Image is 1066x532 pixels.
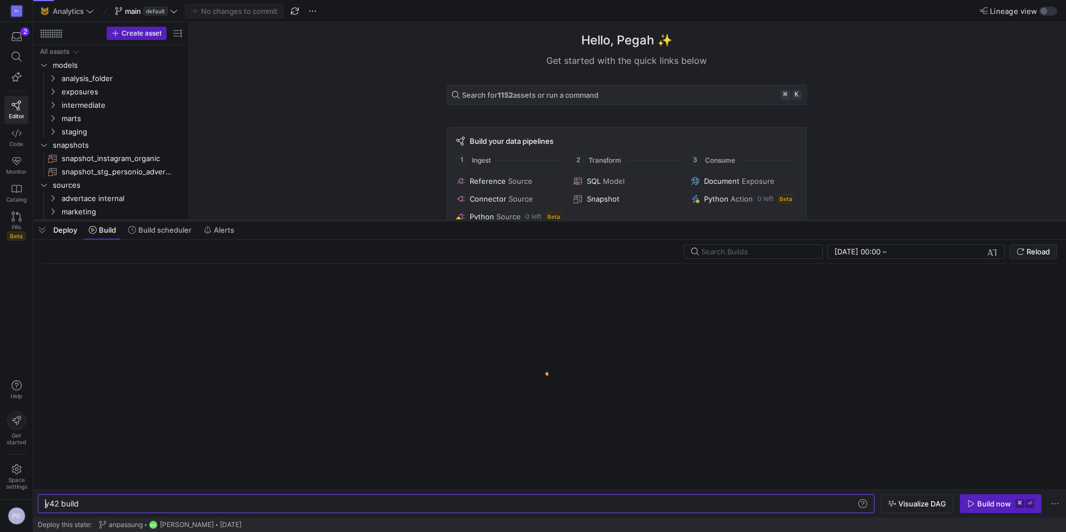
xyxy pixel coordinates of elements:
a: snapshot_instagram_organic​​​​​​​ [38,152,184,165]
div: 2 [21,27,29,36]
span: Model [603,177,625,185]
span: Help [9,393,23,399]
span: Get started [7,432,26,445]
button: PG [4,504,28,528]
span: analysis_folder [62,72,183,85]
span: Source [509,194,533,203]
span: anpassung [109,521,143,529]
span: marketing [62,205,183,218]
span: snapshots [53,139,183,152]
a: snapshot_stg_personio_advertace__employees​​​​​​​ [38,165,184,178]
span: advertace internal [62,192,183,205]
span: Create asset [122,29,162,37]
a: PRsBeta [4,207,28,245]
div: Press SPACE to select this row. [38,72,184,85]
strong: 1152 [497,91,513,99]
div: RPH [149,520,158,529]
div: Press SPACE to select this row. [38,112,184,125]
div: Press SPACE to select this row. [38,138,184,152]
span: Action [731,194,753,203]
span: Beta [7,232,26,240]
div: Press SPACE to select this row. [38,45,184,58]
span: exposures [62,86,183,98]
span: Source [508,177,532,185]
span: SQL [587,177,601,185]
button: 2 [4,27,28,47]
span: 0 left [525,213,541,220]
span: Analytics [53,7,84,16]
div: Press SPACE to select this row. [38,98,184,112]
span: models [53,59,183,72]
span: marts [62,112,183,125]
div: All assets [40,48,69,56]
div: Press SPACE to select this row. [38,152,184,165]
span: snapshot_stg_personio_advertace__employees​​​​​​​ [62,165,172,178]
span: Exposure [742,177,775,185]
button: Getstarted [4,406,28,450]
h1: Hello, Pegah ✨ [581,31,672,49]
span: Python [470,212,494,221]
button: DocumentExposure [688,174,799,188]
kbd: ⌘ [781,90,791,100]
button: Search for1152assets or run a command⌘k [447,85,807,105]
span: Snapshot [587,194,620,203]
a: AV [4,2,28,21]
a: Spacesettings [4,459,28,495]
span: Reference [470,177,506,185]
div: Press SPACE to select this row. [38,58,184,72]
span: PRs [12,224,21,230]
span: Code [9,140,23,147]
span: snapshot_instagram_organic​​​​​​​ [62,152,172,165]
div: Press SPACE to select this row. [38,85,184,98]
a: Editor [4,96,28,124]
span: Beta [778,194,794,203]
button: Help [4,375,28,404]
span: Beta [546,212,562,221]
span: Lineage view [990,7,1037,16]
div: Press SPACE to select this row. [38,165,184,178]
span: Search for assets or run a command [462,91,599,99]
div: PG [8,507,26,525]
span: Monitor [6,168,27,175]
span: 🐱 [41,7,48,15]
button: PythonAction0 leftBeta [688,192,799,205]
span: default [143,7,168,16]
button: Create asset [107,27,167,40]
span: [PERSON_NAME] [160,521,214,529]
span: Build your data pipelines [470,137,554,145]
a: Monitor [4,152,28,179]
span: main [125,7,141,16]
span: sources [53,179,183,192]
span: Connector [470,194,506,203]
button: SQLModel [571,174,682,188]
a: Catalog [4,179,28,207]
button: maindefault [112,4,180,18]
button: Snapshot [571,192,682,205]
div: Get started with the quick links below [447,54,807,67]
span: Catalog [6,196,27,203]
span: Source [496,212,521,221]
button: PythonSource0 leftBeta [454,210,565,223]
button: ReferenceSource [454,174,565,188]
span: Editor [9,113,24,119]
span: 0 left [757,195,773,203]
button: 🐱Analytics [38,4,97,18]
div: Press SPACE to select this row. [38,192,184,205]
span: Python [704,194,728,203]
span: [DATE] [220,521,242,529]
kbd: k [792,90,802,100]
div: Press SPACE to select this row. [38,205,184,218]
button: anpassungRPH[PERSON_NAME][DATE] [96,518,244,532]
span: Space settings [6,476,27,490]
div: Press SPACE to select this row. [38,125,184,138]
span: intermediate [62,99,183,112]
div: Press SPACE to select this row. [38,178,184,192]
div: AV [11,6,22,17]
span: Document [704,177,740,185]
a: Code [4,124,28,152]
button: ConnectorSource [454,192,565,205]
span: staging [62,126,183,138]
